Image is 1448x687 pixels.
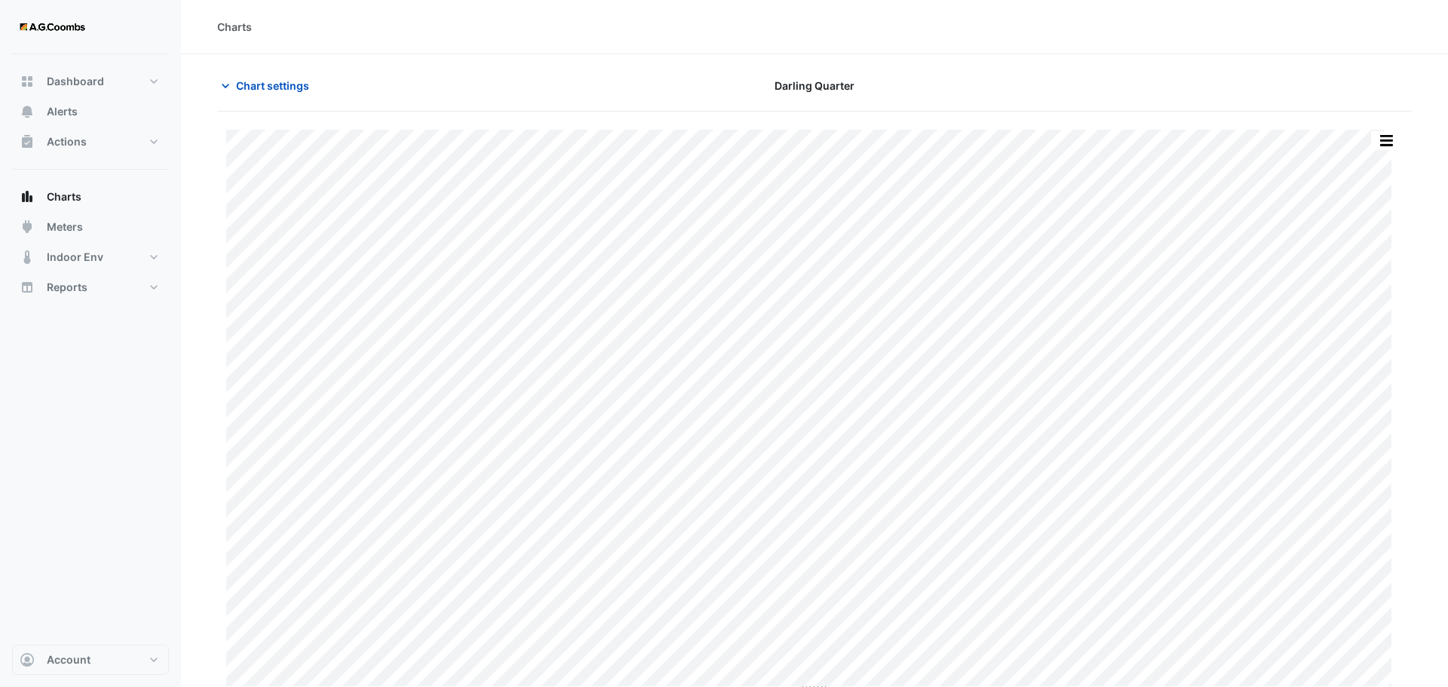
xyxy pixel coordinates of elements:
app-icon: Dashboard [20,74,35,89]
span: Chart settings [236,78,309,94]
span: Darling Quarter [775,78,854,94]
app-icon: Indoor Env [20,250,35,265]
span: Meters [47,219,83,235]
span: Dashboard [47,74,104,89]
div: Charts [217,19,252,35]
app-icon: Alerts [20,104,35,119]
button: Meters [12,212,169,242]
button: Alerts [12,97,169,127]
button: Charts [12,182,169,212]
button: Actions [12,127,169,157]
span: Alerts [47,104,78,119]
img: Company Logo [18,12,86,42]
button: Chart settings [217,72,319,99]
button: Account [12,645,169,675]
span: Actions [47,134,87,149]
button: More Options [1371,131,1401,150]
button: Indoor Env [12,242,169,272]
button: Dashboard [12,66,169,97]
app-icon: Charts [20,189,35,204]
span: Reports [47,280,87,295]
button: Reports [12,272,169,302]
app-icon: Actions [20,134,35,149]
span: Charts [47,189,81,204]
span: Account [47,652,90,667]
app-icon: Meters [20,219,35,235]
span: Indoor Env [47,250,103,265]
app-icon: Reports [20,280,35,295]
